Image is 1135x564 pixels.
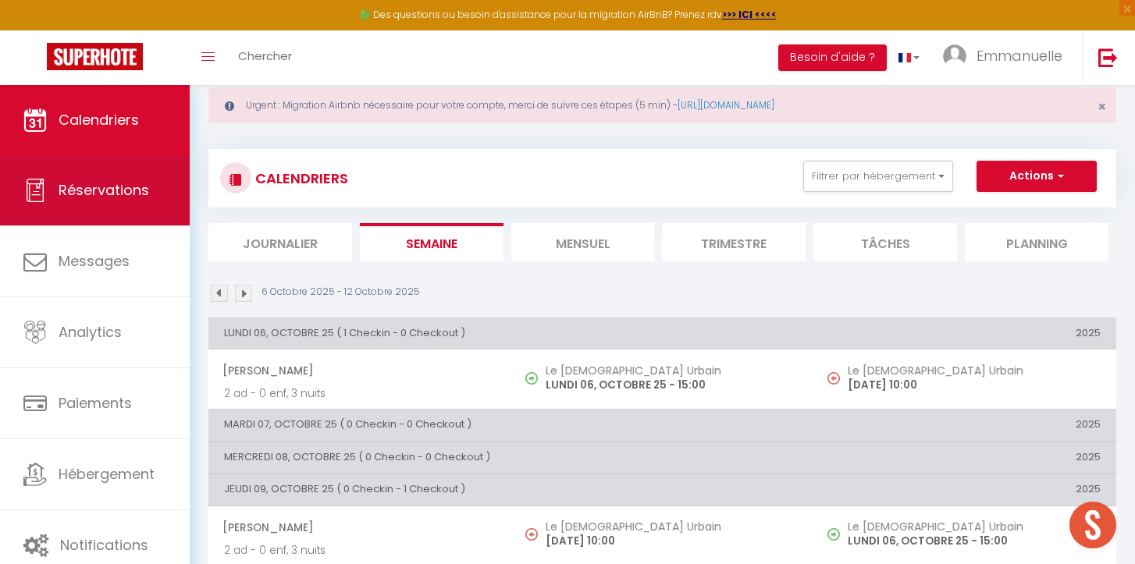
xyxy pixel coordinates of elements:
th: 2025 [813,442,1116,473]
th: 2025 [813,410,1116,441]
span: Calendriers [59,110,139,129]
a: ... Emmanuelle [931,30,1082,85]
span: Emmanuelle [977,46,1062,66]
h5: Le [DEMOGRAPHIC_DATA] Urbain [546,520,799,533]
div: Urgent : Migration Airbnb nécessaire pour votre compte, merci de suivre ces étapes (5 min) - [208,87,1116,123]
span: × [1098,97,1106,116]
p: 2 ad - 0 enf, 3 nuits [224,542,496,559]
div: Ouvrir le chat [1069,502,1116,548]
p: [DATE] 10:00 [546,533,799,549]
li: Tâches [813,223,957,261]
button: Filtrer par hébergement [803,161,953,192]
img: logout [1098,48,1118,67]
span: Réservations [59,180,149,200]
img: Super Booking [47,43,143,70]
span: Analytics [59,322,122,342]
img: NO IMAGE [827,372,840,385]
span: [PERSON_NAME] [222,356,496,385]
button: Close [1098,100,1106,114]
h5: Le [DEMOGRAPHIC_DATA] Urbain [546,364,799,377]
p: 2 ad - 0 enf, 3 nuits [224,385,496,402]
li: Mensuel [511,223,655,261]
button: Besoin d'aide ? [778,44,887,71]
p: 6 Octobre 2025 - 12 Octobre 2025 [262,285,420,300]
a: >>> ICI <<<< [722,8,777,21]
p: LUNDI 06, OCTOBRE 25 - 15:00 [546,377,799,393]
img: NO IMAGE [827,528,840,541]
th: 2025 [813,317,1116,349]
th: 2025 [813,474,1116,505]
li: Semaine [360,223,503,261]
li: Planning [965,223,1108,261]
span: Paiements [59,393,132,413]
p: [DATE] 10:00 [848,377,1101,393]
th: MERCREDI 08, OCTOBRE 25 ( 0 Checkin - 0 Checkout ) [208,442,813,473]
span: [PERSON_NAME] [222,513,496,542]
a: Chercher [226,30,304,85]
img: ... [943,44,966,68]
th: LUNDI 06, OCTOBRE 25 ( 1 Checkin - 0 Checkout ) [208,317,813,349]
li: Trimestre [662,223,806,261]
h5: Le [DEMOGRAPHIC_DATA] Urbain [848,364,1101,377]
span: Messages [59,251,130,271]
h3: CALENDRIERS [251,161,348,196]
li: Journalier [208,223,352,261]
p: LUNDI 06, OCTOBRE 25 - 15:00 [848,533,1101,549]
th: JEUDI 09, OCTOBRE 25 ( 0 Checkin - 1 Checkout ) [208,474,813,505]
th: MARDI 07, OCTOBRE 25 ( 0 Checkin - 0 Checkout ) [208,410,813,441]
button: Actions [977,161,1097,192]
img: NO IMAGE [525,528,538,541]
span: Chercher [238,48,292,64]
h5: Le [DEMOGRAPHIC_DATA] Urbain [848,520,1101,533]
span: Hébergement [59,464,155,484]
a: [URL][DOMAIN_NAME] [678,98,774,112]
span: Notifications [60,535,148,555]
